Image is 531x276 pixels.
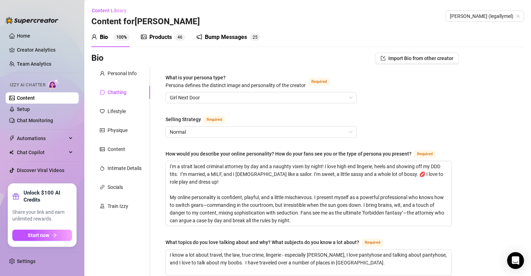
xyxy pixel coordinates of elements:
[108,183,123,191] div: Socials
[17,33,30,39] a: Home
[166,150,443,158] label: How would you describe your online personality? How do your fans see you or the type of persona y...
[17,133,67,144] span: Automations
[255,35,258,40] span: 5
[9,150,14,155] img: Chat Copilot
[166,161,452,226] textarea: How would you describe your online personality? How do your fans see you or the type of persona y...
[149,33,172,41] div: Products
[170,127,352,137] span: Normal
[516,14,520,18] span: team
[12,209,72,223] span: Share your link and earn unlimited rewards
[166,250,452,276] textarea: What topics do you love talking about and why? What subjects do you know a lot about?
[100,71,105,76] span: user
[108,202,128,210] div: Train Izzy
[450,11,520,21] span: Melanie (legallymel)
[166,83,306,88] span: Persona defines the distinct image and personality of the creator
[108,126,128,134] div: Physique
[204,116,225,124] span: Required
[177,35,180,40] span: 4
[108,107,126,115] div: Lifestyle
[175,34,185,41] sup: 46
[166,238,359,246] div: What topics do you love talking about and why? What subjects do you know a lot about?
[170,92,352,103] span: Girl Next Door
[205,33,247,41] div: Bump Messages
[92,8,127,13] span: Content Library
[414,150,435,158] span: Required
[100,33,108,41] div: Bio
[91,16,200,27] h3: Content for [PERSON_NAME]
[48,79,59,89] img: AI Chatter
[114,34,130,41] sup: 100%
[381,56,386,61] span: import
[17,106,30,112] a: Setup
[91,34,97,40] span: user
[100,185,105,190] span: link
[309,78,330,86] span: Required
[362,239,383,247] span: Required
[17,258,35,264] a: Settings
[100,204,105,209] span: experiment
[12,193,19,200] span: gift
[166,150,412,158] div: How would you describe your online personality? How do your fans see you or the type of persona y...
[52,233,57,238] span: arrow-right
[180,35,182,40] span: 6
[12,230,72,241] button: Start nowarrow-right
[28,232,49,238] span: Start now
[10,82,45,88] span: Izzy AI Chatter
[17,147,67,158] span: Chat Copilot
[166,115,233,124] label: Selling Strategy
[6,17,58,24] img: logo-BBDzfeDw.svg
[388,55,453,61] span: Import Bio from other creator
[17,44,73,55] a: Creator Analytics
[17,118,53,123] a: Chat Monitoring
[196,34,202,40] span: notification
[100,166,105,171] span: fire
[100,90,105,95] span: message
[250,34,260,41] sup: 25
[108,145,125,153] div: Content
[108,70,137,77] div: Personal Info
[253,35,255,40] span: 2
[17,167,64,173] a: Discover Viral Videos
[375,53,459,64] button: Import Bio from other creator
[24,189,72,203] strong: Unlock $100 AI Credits
[108,164,142,172] div: Intimate Details
[166,238,391,247] label: What topics do you love talking about and why? What subjects do you know a lot about?
[100,128,105,133] span: idcard
[507,252,524,269] div: Open Intercom Messenger
[9,136,15,141] span: thunderbolt
[91,53,104,64] h3: Bio
[166,116,201,123] div: Selling Strategy
[108,88,127,96] div: Chatting
[166,75,306,88] span: What is your persona type?
[17,61,51,67] a: Team Analytics
[91,5,132,16] button: Content Library
[100,147,105,152] span: picture
[17,95,35,101] a: Content
[141,34,147,40] span: picture
[100,109,105,114] span: heart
